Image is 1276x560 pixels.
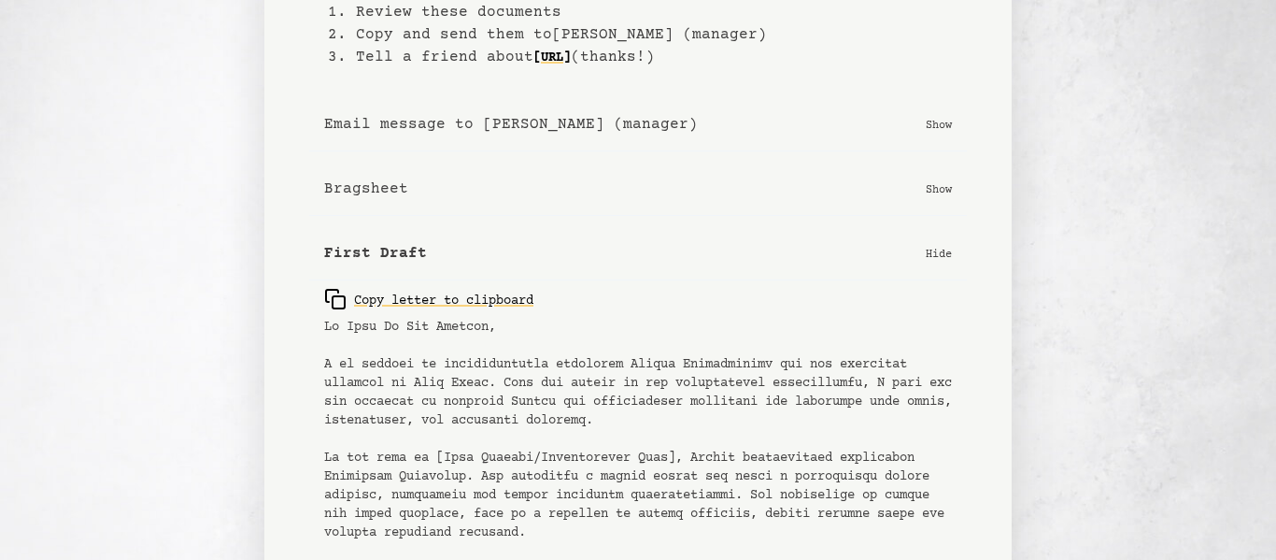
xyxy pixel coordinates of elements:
[324,242,427,265] b: First Draft
[324,178,408,200] b: Bragsheet
[324,280,533,318] button: Copy letter to clipboard
[533,43,571,73] a: [URL]
[324,113,698,136] b: Email message to [PERSON_NAME] (manager)
[309,98,967,151] button: Email message to [PERSON_NAME] (manager) Show
[328,1,967,23] li: 1. Review these documents
[309,227,967,280] button: First Draft Hide
[328,23,967,46] li: 2. Copy and send them to [PERSON_NAME] (manager)
[926,115,952,134] p: Show
[324,288,533,310] div: Copy letter to clipboard
[309,163,967,216] button: Bragsheet Show
[926,179,952,198] p: Show
[926,244,952,263] p: Hide
[328,46,967,68] li: 3. Tell a friend about (thanks!)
